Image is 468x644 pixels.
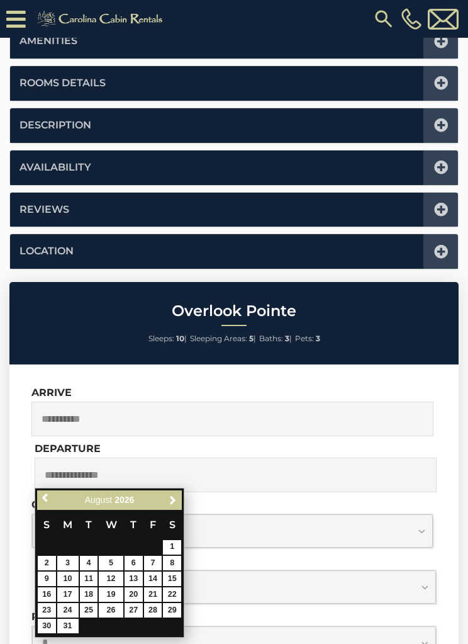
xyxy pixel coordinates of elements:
[285,334,289,343] strong: 3
[38,556,56,570] a: 2
[150,519,156,531] span: Friday
[259,330,292,347] li: |
[169,519,175,531] span: Saturday
[190,334,247,343] span: Sleeping Areas:
[144,556,162,570] a: 7
[99,572,123,586] a: 12
[19,118,91,133] a: Description
[106,519,117,531] span: Wednesday
[249,334,253,343] strong: 5
[57,603,79,618] a: 24
[125,556,143,570] a: 6
[163,587,181,602] a: 22
[125,572,143,586] a: 13
[57,619,79,633] a: 31
[398,8,425,30] a: [PHONE_NUMBER]
[125,603,143,618] a: 27
[43,519,50,531] span: Sunday
[163,572,181,586] a: 15
[190,330,256,347] li: |
[125,587,143,602] a: 20
[41,493,51,503] span: Previous
[31,387,72,398] label: Arrive
[144,587,162,602] a: 21
[85,495,113,505] span: August
[63,519,72,531] span: Monday
[38,603,56,618] a: 23
[163,603,181,618] a: 29
[148,330,187,347] li: |
[19,203,69,217] a: Reviews
[38,587,56,602] a: 16
[144,572,162,586] a: 14
[19,76,106,91] a: Rooms Details
[38,572,56,586] a: 9
[38,490,54,506] a: Previous
[86,519,92,531] span: Tuesday
[57,587,79,602] a: 17
[80,603,98,618] a: 25
[163,540,181,555] a: 1
[13,303,455,319] h2: Overlook Pointe
[19,34,77,48] a: Amenities
[99,587,123,602] a: 19
[19,244,74,259] a: Location
[144,603,162,618] a: 28
[80,587,98,602] a: 18
[99,603,123,618] a: 26
[38,619,56,633] a: 30
[19,161,91,175] a: Availability
[57,572,79,586] a: 10
[316,334,320,343] strong: 3
[31,611,58,623] label: Pets
[32,9,171,29] img: Khaki-logo.png
[80,572,98,586] a: 11
[259,334,283,343] span: Baths:
[114,495,134,505] span: 2026
[80,556,98,570] a: 4
[295,334,314,343] span: Pets:
[176,334,184,343] strong: 10
[57,556,79,570] a: 3
[163,556,181,570] a: 8
[130,519,136,531] span: Thursday
[35,443,101,455] label: Departure
[31,499,75,511] label: Guests:
[99,556,123,570] a: 5
[165,492,181,508] a: Next
[372,8,395,30] img: search-regular.svg
[168,495,178,505] span: Next
[148,334,174,343] span: Sleeps:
